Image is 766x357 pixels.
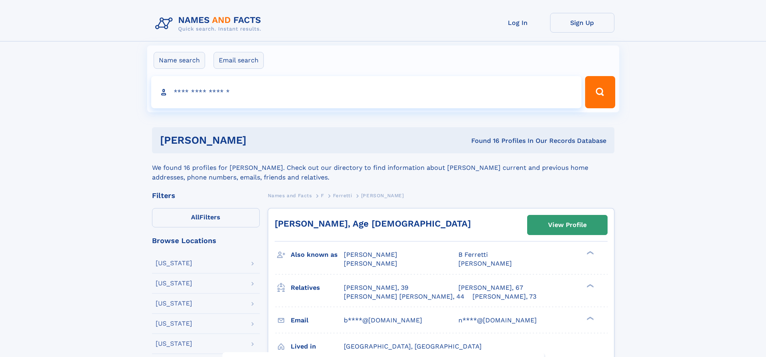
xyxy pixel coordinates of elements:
[291,248,344,262] h3: Also known as
[585,283,594,288] div: ❯
[333,190,352,200] a: Ferretti
[333,193,352,198] span: Ferretti
[152,192,260,199] div: Filters
[585,316,594,321] div: ❯
[152,208,260,227] label: Filters
[151,76,582,108] input: search input
[156,260,192,266] div: [US_STATE]
[291,340,344,353] h3: Lived in
[291,281,344,295] h3: Relatives
[214,52,264,69] label: Email search
[156,320,192,327] div: [US_STATE]
[191,213,199,221] span: All
[458,251,488,258] span: B Ferretti
[361,193,404,198] span: [PERSON_NAME]
[344,283,409,292] a: [PERSON_NAME], 39
[268,190,312,200] a: Names and Facts
[344,260,397,267] span: [PERSON_NAME]
[528,215,607,235] a: View Profile
[156,300,192,307] div: [US_STATE]
[152,13,268,35] img: Logo Names and Facts
[344,251,397,258] span: [PERSON_NAME]
[585,250,594,256] div: ❯
[472,292,536,301] a: [PERSON_NAME], 73
[154,52,205,69] label: Name search
[321,190,324,200] a: F
[548,216,587,234] div: View Profile
[550,13,614,33] a: Sign Up
[321,193,324,198] span: F
[152,237,260,244] div: Browse Locations
[156,280,192,287] div: [US_STATE]
[344,343,482,350] span: [GEOGRAPHIC_DATA], [GEOGRAPHIC_DATA]
[344,292,464,301] a: [PERSON_NAME] [PERSON_NAME], 44
[458,260,512,267] span: [PERSON_NAME]
[156,340,192,347] div: [US_STATE]
[585,76,615,108] button: Search Button
[291,314,344,327] h3: Email
[359,136,606,145] div: Found 16 Profiles In Our Records Database
[275,219,471,229] a: [PERSON_NAME], Age [DEMOGRAPHIC_DATA]
[458,283,523,292] a: [PERSON_NAME], 67
[152,153,614,182] div: We found 16 profiles for [PERSON_NAME]. Check out our directory to find information about [PERSON...
[160,135,359,145] h1: [PERSON_NAME]
[486,13,550,33] a: Log In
